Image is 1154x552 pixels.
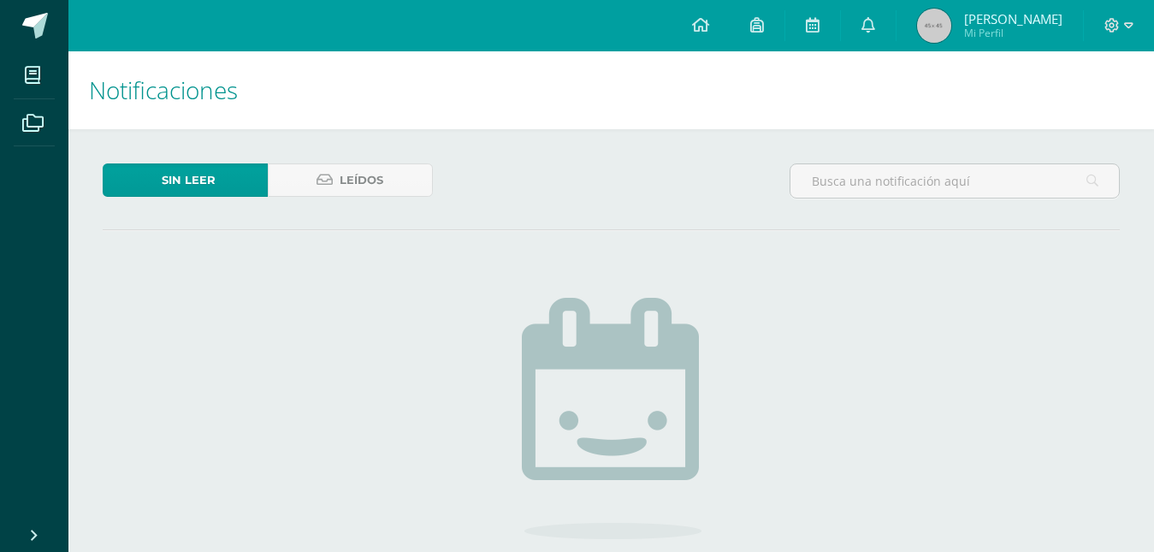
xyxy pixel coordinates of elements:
[89,74,238,106] span: Notificaciones
[522,298,701,539] img: no_activities.png
[162,164,216,196] span: Sin leer
[340,164,383,196] span: Leídos
[917,9,951,43] img: 45x45
[103,163,268,197] a: Sin leer
[964,10,1062,27] span: [PERSON_NAME]
[790,164,1119,198] input: Busca una notificación aquí
[964,26,1062,40] span: Mi Perfil
[268,163,433,197] a: Leídos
